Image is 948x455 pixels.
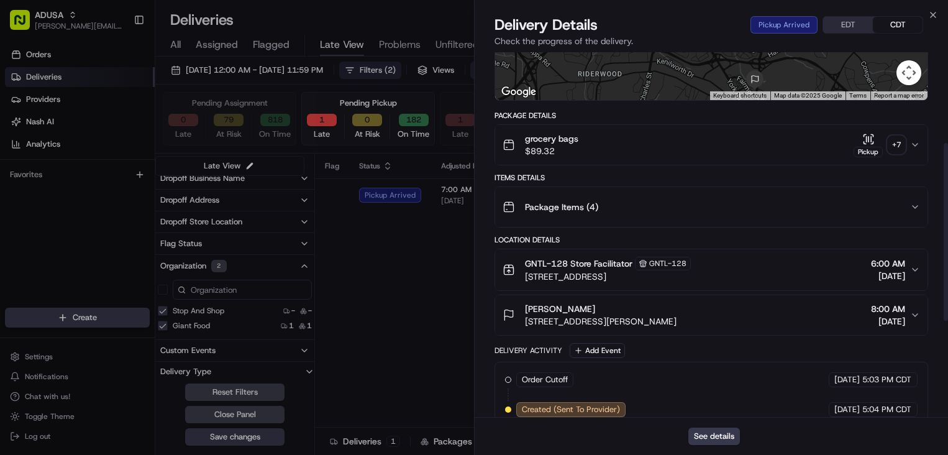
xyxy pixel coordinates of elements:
[105,246,115,255] div: 💻
[713,91,767,100] button: Keyboard shortcuts
[110,193,135,203] span: [DATE]
[117,244,199,257] span: API Documentation
[495,235,928,245] div: Location Details
[7,239,100,262] a: 📗Knowledge Base
[522,374,568,385] span: Order Cutoff
[495,295,927,335] button: [PERSON_NAME][STREET_ADDRESS][PERSON_NAME]8:00 AM[DATE]
[56,131,171,141] div: We're available if you need us!
[39,193,101,203] span: [PERSON_NAME]
[88,274,150,284] a: Powered byPylon
[888,136,905,154] div: + 7
[495,111,928,121] div: Package Details
[871,270,905,282] span: [DATE]
[495,346,562,356] div: Delivery Activity
[873,17,923,33] button: CDT
[12,246,22,255] div: 📗
[862,404,911,415] span: 5:04 PM CDT
[12,181,32,201] img: JAMES SWIONTEK
[774,92,842,99] span: Map data ©2025 Google
[12,12,37,37] img: Nash
[525,145,578,157] span: $89.32
[525,315,677,328] span: [STREET_ADDRESS][PERSON_NAME]
[495,15,598,35] span: Delivery Details
[688,428,740,445] button: See details
[498,84,539,100] img: Google
[871,303,905,315] span: 8:00 AM
[32,80,205,93] input: Clear
[12,50,226,70] p: Welcome 👋
[854,133,905,157] button: Pickup+7
[525,303,595,315] span: [PERSON_NAME]
[124,275,150,284] span: Pylon
[25,244,95,257] span: Knowledge Base
[834,374,860,385] span: [DATE]
[862,374,911,385] span: 5:03 PM CDT
[854,133,883,157] button: Pickup
[498,84,539,100] a: Open this area in Google Maps (opens a new window)
[12,162,80,172] div: Past conversations
[525,270,691,283] span: [STREET_ADDRESS]
[854,147,883,157] div: Pickup
[103,193,107,203] span: •
[26,119,48,141] img: 4920774857489_3d7f54699973ba98c624_72.jpg
[871,257,905,270] span: 6:00 AM
[193,159,226,174] button: See all
[649,259,686,269] span: GNTL-128
[823,17,873,33] button: EDT
[495,173,928,183] div: Items Details
[522,404,620,415] span: Created (Sent To Provider)
[211,122,226,137] button: Start new chat
[525,132,578,145] span: grocery bags
[849,92,867,99] a: Terms
[495,249,927,290] button: GNTL-128 Store FacilitatorGNTL-128[STREET_ADDRESS]6:00 AM[DATE]
[525,257,632,270] span: GNTL-128 Store Facilitator
[56,119,204,131] div: Start new chat
[495,125,927,165] button: grocery bags$89.32Pickup+7
[570,343,625,358] button: Add Event
[896,60,921,85] button: Map camera controls
[874,92,924,99] a: Report a map error
[871,315,905,328] span: [DATE]
[100,239,204,262] a: 💻API Documentation
[495,35,928,47] p: Check the progress of the delivery.
[525,201,598,213] span: Package Items ( 4 )
[12,119,35,141] img: 1736555255976-a54dd68f-1ca7-489b-9aae-adbdc363a1c4
[834,404,860,415] span: [DATE]
[495,187,927,227] button: Package Items (4)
